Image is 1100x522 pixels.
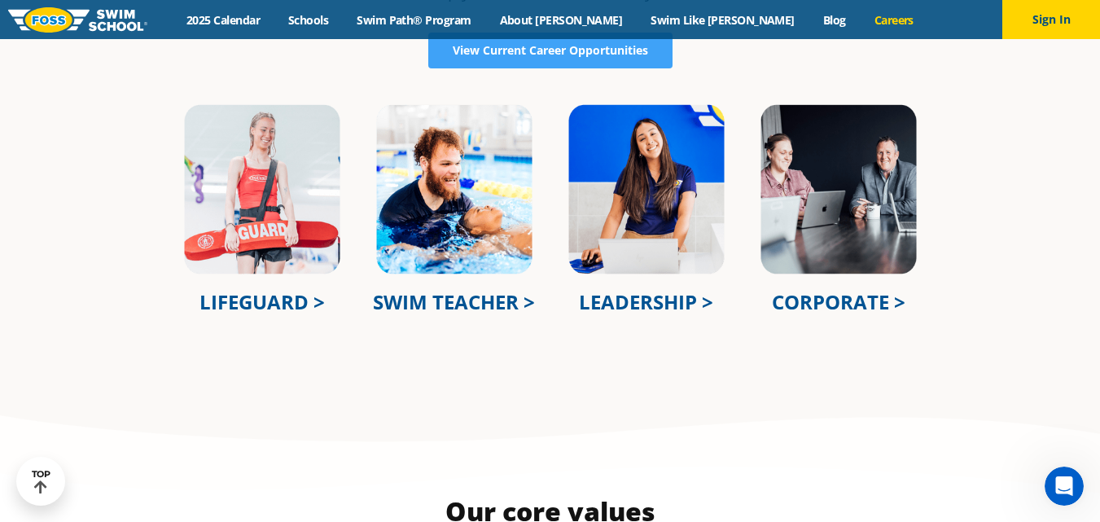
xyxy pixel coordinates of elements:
[274,12,343,28] a: Schools
[579,288,713,315] a: LEADERSHIP >
[809,12,860,28] a: Blog
[637,12,809,28] a: Swim Like [PERSON_NAME]
[199,288,325,315] a: LIFEGUARD >
[343,12,485,28] a: Swim Path® Program
[373,288,535,315] a: SWIM TEACHER >
[453,45,648,56] span: View Current Career Opportunities
[8,7,147,33] img: FOSS Swim School Logo
[485,12,637,28] a: About [PERSON_NAME]
[428,33,673,68] a: View Current Career Opportunities
[1045,467,1084,506] iframe: Intercom live chat
[32,469,50,494] div: TOP
[173,12,274,28] a: 2025 Calendar
[772,288,905,315] a: CORPORATE >
[860,12,927,28] a: Careers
